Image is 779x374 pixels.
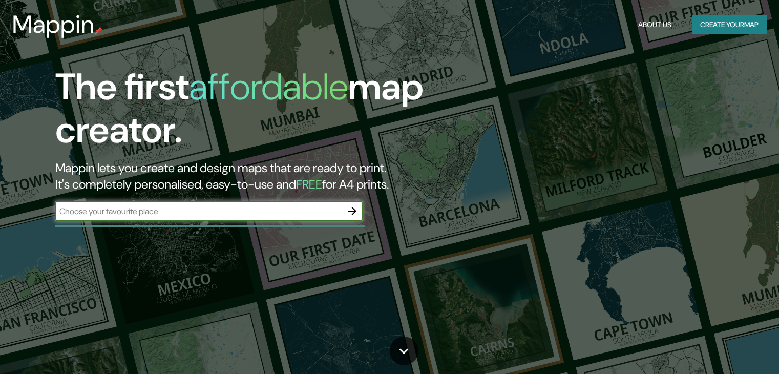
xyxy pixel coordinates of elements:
h3: Mappin [12,10,95,39]
h1: The first map creator. [55,66,445,160]
input: Choose your favourite place [55,205,342,217]
img: mappin-pin [95,27,103,35]
h5: FREE [296,176,322,192]
h1: affordable [189,63,348,111]
h2: Mappin lets you create and design maps that are ready to print. It's completely personalised, eas... [55,160,445,193]
button: Create yourmap [692,15,767,34]
button: About Us [634,15,676,34]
